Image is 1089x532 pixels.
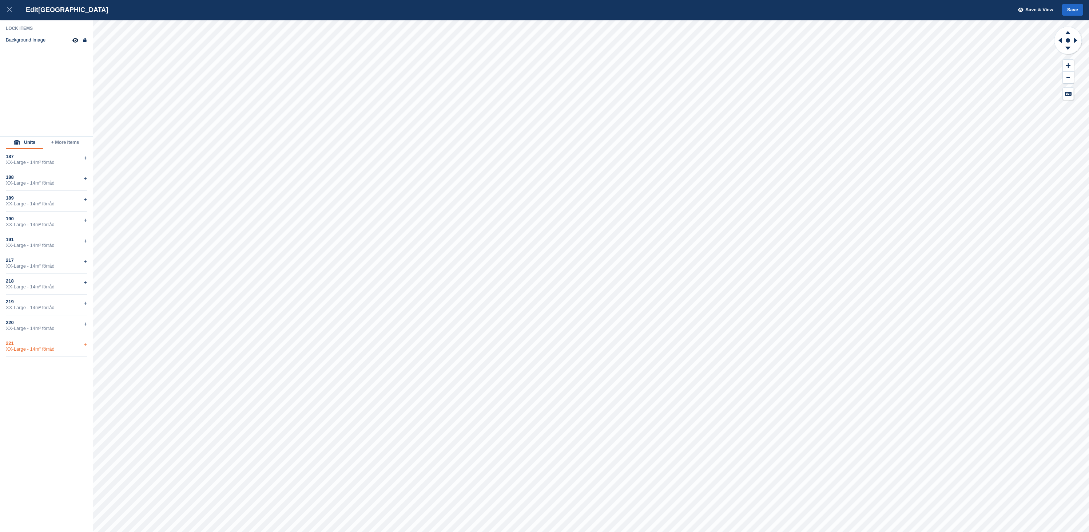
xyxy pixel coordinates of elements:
[84,237,87,245] div: +
[6,154,87,159] div: 187
[6,180,87,186] div: XX-Large - 14m² förråd
[6,274,87,295] div: 218XX-Large - 14m² förråd+
[1025,6,1053,13] span: Save & View
[6,216,87,222] div: 190
[6,201,87,207] div: XX-Large - 14m² förråd
[84,154,87,162] div: +
[6,284,87,290] div: XX-Large - 14m² förråd
[6,305,87,311] div: XX-Large - 14m² förråd
[6,37,45,43] div: Background Image
[43,137,87,149] button: + More Items
[6,326,87,331] div: XX-Large - 14m² förråd
[6,159,87,165] div: XX-Large - 14m² förråd
[6,340,87,346] div: 221
[84,195,87,204] div: +
[1014,4,1053,16] button: Save & View
[6,336,87,357] div: 221XX-Large - 14m² förråd+
[6,295,87,315] div: 219XX-Large - 14m² förråd+
[6,174,87,180] div: 188
[6,315,87,336] div: 220XX-Large - 14m² förråd+
[6,278,87,284] div: 218
[6,253,87,274] div: 217XX-Large - 14m² förråd+
[6,299,87,305] div: 219
[6,222,87,228] div: XX-Large - 14m² förråd
[19,5,108,14] div: Edit [GEOGRAPHIC_DATA]
[84,320,87,328] div: +
[6,257,87,263] div: 217
[6,237,87,243] div: 191
[6,212,87,232] div: 190XX-Large - 14m² förråd+
[84,278,87,287] div: +
[84,216,87,225] div: +
[6,320,87,326] div: 220
[84,299,87,308] div: +
[84,257,87,266] div: +
[84,174,87,183] div: +
[6,25,87,31] div: Lock Items
[1063,72,1074,84] button: Zoom Out
[6,191,87,212] div: 189XX-Large - 14m² förråd+
[84,340,87,349] div: +
[6,263,87,269] div: XX-Large - 14m² förråd
[6,346,87,352] div: XX-Large - 14m² förråd
[1063,60,1074,72] button: Zoom In
[6,170,87,191] div: 188XX-Large - 14m² förråd+
[6,195,87,201] div: 189
[1062,4,1083,16] button: Save
[6,149,87,170] div: 187XX-Large - 14m² förråd+
[6,232,87,253] div: 191XX-Large - 14m² förråd+
[6,243,87,248] div: XX-Large - 14m² förråd
[1063,88,1074,100] button: Keyboard Shortcuts
[6,137,43,149] button: Units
